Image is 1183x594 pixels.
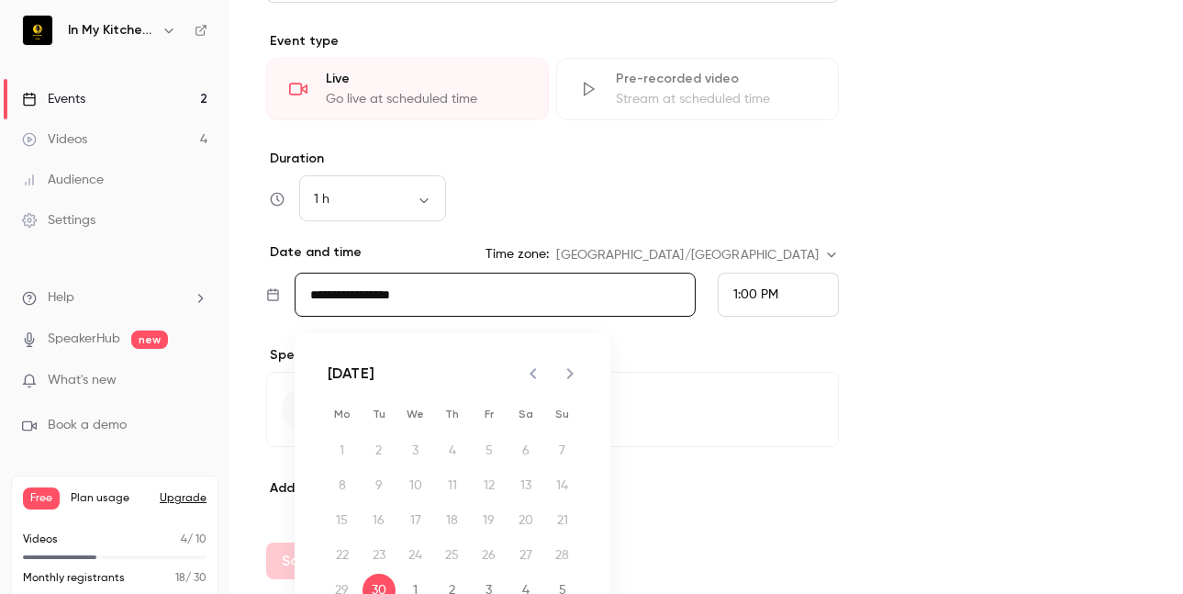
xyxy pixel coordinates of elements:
span: Help [48,288,74,308]
div: Live [326,70,526,88]
div: Stream at scheduled time [616,90,816,108]
span: What's new [48,371,117,390]
div: Pre-recorded video [616,70,816,88]
a: SpeakerHub [48,330,120,349]
span: Sunday [546,396,579,432]
span: Tuesday [363,396,396,432]
img: In My Kitchen With Yvonne [23,16,52,45]
span: Friday [473,396,506,432]
div: Audience [22,171,104,189]
div: LiveGo live at scheduled time [266,58,549,120]
span: 18 [175,573,185,584]
div: [GEOGRAPHIC_DATA]/[GEOGRAPHIC_DATA] [556,246,839,264]
div: Events [22,90,85,108]
label: Duration [266,150,839,168]
p: / 30 [175,570,206,587]
div: Go live at scheduled time [326,90,526,108]
p: Event type [266,32,839,50]
span: Plan usage [71,491,149,506]
span: Free [23,488,60,510]
div: Videos [22,130,87,149]
p: Videos [23,532,58,548]
span: 1:00 PM [733,288,778,301]
span: 4 [181,534,187,545]
li: help-dropdown-opener [22,288,207,308]
button: Add speaker [266,372,839,447]
button: Next month [552,355,588,392]
span: Thursday [436,396,469,432]
h6: In My Kitchen With [PERSON_NAME] [68,21,154,39]
div: 1 h [299,190,446,208]
p: Date and time [266,243,362,262]
span: new [131,331,168,349]
span: Saturday [509,396,542,432]
div: Pre-recorded videoStream at scheduled time [556,58,839,120]
p: Speakers [266,346,839,364]
span: Wednesday [399,396,432,432]
div: From [718,273,839,317]
span: Book a demo [48,416,127,435]
div: [DATE] [328,363,374,385]
div: Settings [22,211,95,230]
p: / 10 [181,532,206,548]
label: Time zone: [485,245,549,263]
iframe: Noticeable Trigger [185,373,207,389]
span: Monday [326,396,359,432]
p: Monthly registrants [23,570,125,587]
button: Upgrade [160,491,206,506]
span: Add to channel [270,480,365,496]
